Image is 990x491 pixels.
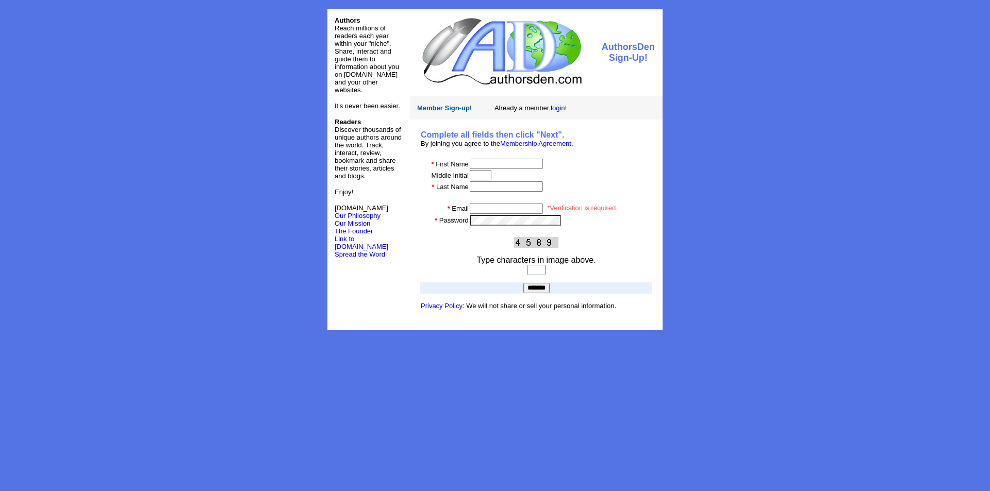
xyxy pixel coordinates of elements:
a: Membership Agreement [500,140,571,147]
a: Our Philosophy [335,212,381,219]
img: This Is CAPTCHA Image [514,237,558,248]
a: login! [551,104,567,112]
font: [DOMAIN_NAME] [335,204,388,219]
font: Email [452,205,469,212]
a: Privacy Policy [421,302,463,310]
font: Middle Initial [432,172,469,179]
font: Enjoy! [335,188,353,196]
a: Our Mission [335,219,370,227]
font: Reach millions of readers each year within your "niche". Share, interact and guide them to inform... [335,24,399,94]
b: Readers [335,118,361,126]
a: Spread the Word [335,249,385,258]
font: Already a member, [494,104,567,112]
font: Discover thousands of unique authors around the world. Track, interact, review, bookmark and shar... [335,118,402,180]
font: AuthorsDen Sign-Up! [602,42,655,63]
font: Spread the Word [335,250,385,258]
font: *Verification is required. [547,204,618,212]
img: logo.jpg [420,16,583,86]
font: It's never been easier. [335,102,400,110]
font: Password [439,216,469,224]
font: First Name [436,160,469,168]
a: Link to [DOMAIN_NAME] [335,235,388,250]
font: Member Sign-up! [417,104,472,112]
font: Type characters in image above. [476,256,596,264]
font: : We will not share or sell your personal information. [421,302,616,310]
font: Authors [335,16,360,24]
font: By joining you agree to the . [421,140,573,147]
font: Last Name [436,183,469,191]
b: Complete all fields then click "Next". [421,130,564,139]
a: The Founder [335,227,373,235]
